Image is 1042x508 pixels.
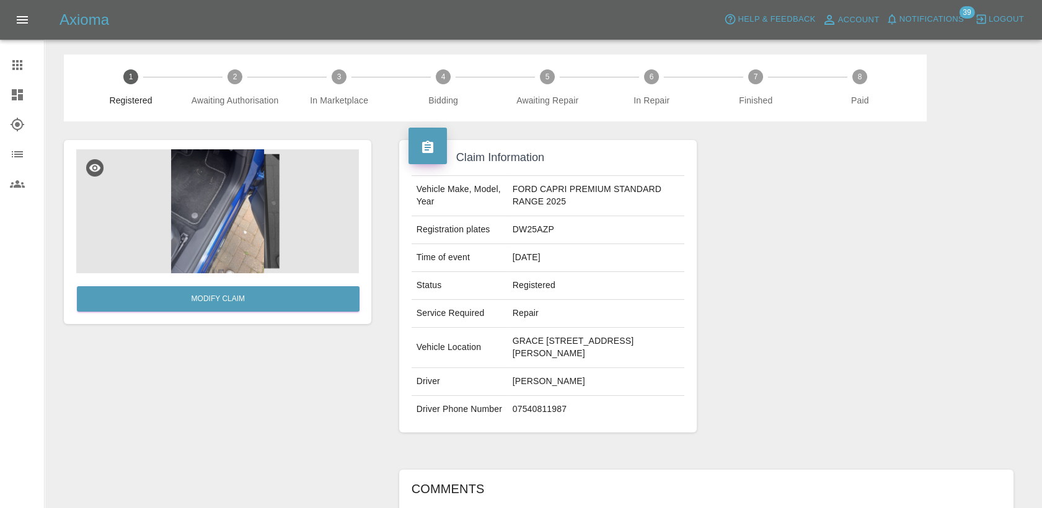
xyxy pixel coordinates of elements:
td: Status [412,272,508,300]
text: 3 [337,72,342,81]
text: 8 [858,72,862,81]
span: Awaiting Repair [500,94,594,107]
h5: Axioma [60,10,109,30]
span: In Marketplace [292,94,386,107]
h6: Comments [412,479,1001,499]
span: Registered [84,94,178,107]
span: Paid [813,94,907,107]
span: Logout [989,12,1024,27]
td: DW25AZP [508,216,685,244]
td: Vehicle Location [412,328,508,368]
td: Vehicle Make, Model, Year [412,176,508,216]
button: Help & Feedback [721,10,818,29]
span: In Repair [604,94,699,107]
text: 2 [233,72,237,81]
td: Service Required [412,300,508,328]
a: Account [819,10,883,30]
button: Logout [972,10,1027,29]
text: 1 [129,72,133,81]
text: 4 [441,72,446,81]
td: Driver Phone Number [412,396,508,423]
td: Repair [508,300,685,328]
td: 07540811987 [508,396,685,423]
span: Notifications [899,12,964,27]
td: [DATE] [508,244,685,272]
td: Registered [508,272,685,300]
td: Registration plates [412,216,508,244]
text: 7 [754,72,758,81]
span: Account [838,13,880,27]
button: Open drawer [7,5,37,35]
span: Help & Feedback [738,12,815,27]
a: Modify Claim [77,286,360,312]
td: [PERSON_NAME] [508,368,685,396]
span: 39 [959,6,974,19]
h4: Claim Information [408,149,688,166]
span: Bidding [396,94,490,107]
td: GRACE [STREET_ADDRESS][PERSON_NAME] [508,328,685,368]
button: Notifications [883,10,967,29]
span: Awaiting Authorisation [188,94,282,107]
td: FORD CAPRI PREMIUM STANDARD RANGE 2025 [508,176,685,216]
span: Finished [709,94,803,107]
text: 6 [650,72,654,81]
td: Time of event [412,244,508,272]
text: 5 [545,72,550,81]
td: Driver [412,368,508,396]
img: 866f2315-94d4-427b-85de-09d9c4593491 [76,149,359,273]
